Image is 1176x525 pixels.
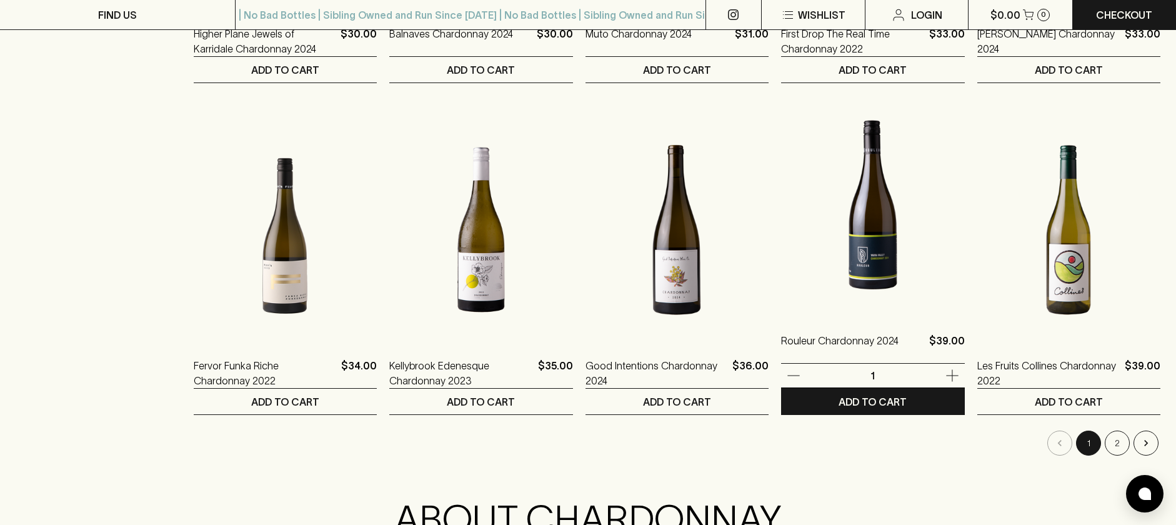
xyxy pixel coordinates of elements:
[911,7,942,22] p: Login
[341,26,377,56] p: $30.00
[977,57,1160,82] button: ADD TO CART
[643,394,711,409] p: ADD TO CART
[194,358,336,388] a: Fervor Funka Riche Chardonnay 2022
[798,7,845,22] p: Wishlist
[990,7,1020,22] p: $0.00
[538,358,573,388] p: $35.00
[977,358,1120,388] a: Les Fruits Collines Chardonnay 2022
[389,358,532,388] a: Kellybrook Edenesque Chardonnay 2023
[586,57,769,82] button: ADD TO CART
[977,389,1160,414] button: ADD TO CART
[447,62,515,77] p: ADD TO CART
[1105,431,1130,456] button: Go to page 2
[839,62,907,77] p: ADD TO CART
[1035,394,1103,409] p: ADD TO CART
[194,121,377,339] img: Fervor Funka Riche Chardonnay 2022
[781,96,964,314] img: Rouleur Chardonnay 2024
[839,394,907,409] p: ADD TO CART
[977,121,1160,339] img: Les Fruits Collines Chardonnay 2022
[781,389,964,414] button: ADD TO CART
[251,394,319,409] p: ADD TO CART
[586,26,692,56] a: Muto Chardonnay 2024
[929,333,965,363] p: $39.00
[389,26,513,56] a: Balnaves Chardonnay 2024
[1096,7,1152,22] p: Checkout
[977,26,1120,56] a: [PERSON_NAME] Chardonnay 2024
[389,121,572,339] img: Kellybrook Edenesque Chardonnay 2023
[1139,487,1151,500] img: bubble-icon
[1035,62,1103,77] p: ADD TO CART
[732,358,769,388] p: $36.00
[537,26,573,56] p: $30.00
[586,358,727,388] a: Good Intentions Chardonnay 2024
[194,389,377,414] button: ADD TO CART
[858,369,888,382] p: 1
[929,26,965,56] p: $33.00
[447,394,515,409] p: ADD TO CART
[194,57,377,82] button: ADD TO CART
[194,26,336,56] a: Higher Plane Jewels of Karridale Chardonnay 2024
[586,121,769,339] img: Good Intentions Chardonnay 2024
[341,358,377,388] p: $34.00
[1076,431,1101,456] button: page 1
[735,26,769,56] p: $31.00
[586,389,769,414] button: ADD TO CART
[251,62,319,77] p: ADD TO CART
[194,431,1160,456] nav: pagination navigation
[781,26,924,56] a: First Drop The Real Time Chardonnay 2022
[1134,431,1159,456] button: Go to next page
[1125,358,1160,388] p: $39.00
[389,389,572,414] button: ADD TO CART
[98,7,137,22] p: FIND US
[781,333,899,363] a: Rouleur Chardonnay 2024
[1041,11,1046,18] p: 0
[643,62,711,77] p: ADD TO CART
[389,57,572,82] button: ADD TO CART
[781,57,964,82] button: ADD TO CART
[1125,26,1160,56] p: $33.00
